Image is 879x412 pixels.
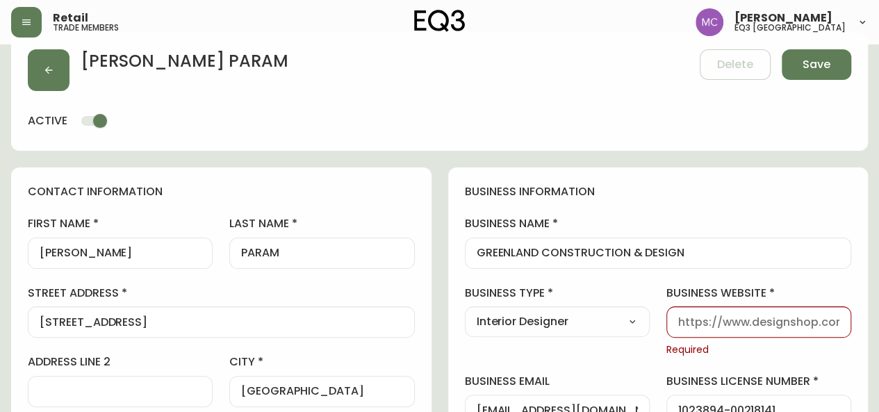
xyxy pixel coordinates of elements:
[53,13,88,24] span: Retail
[229,216,414,231] label: last name
[666,286,851,301] label: business website
[28,286,415,301] label: street address
[465,374,650,389] label: business email
[229,354,414,370] label: city
[678,315,839,329] input: https://www.designshop.com
[734,24,846,32] h5: eq3 [GEOGRAPHIC_DATA]
[414,10,466,32] img: logo
[28,184,415,199] h4: contact information
[734,13,832,24] span: [PERSON_NAME]
[28,354,213,370] label: address line 2
[465,286,650,301] label: business type
[28,216,213,231] label: first name
[782,49,851,80] button: Save
[465,184,852,199] h4: business information
[28,113,67,129] h4: active
[696,8,723,36] img: 6dbdb61c5655a9a555815750a11666cc
[81,49,288,80] h2: [PERSON_NAME] PARAM
[666,374,851,389] label: business license number
[465,216,852,231] label: business name
[666,343,851,357] span: Required
[803,57,830,72] span: Save
[53,24,119,32] h5: trade members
